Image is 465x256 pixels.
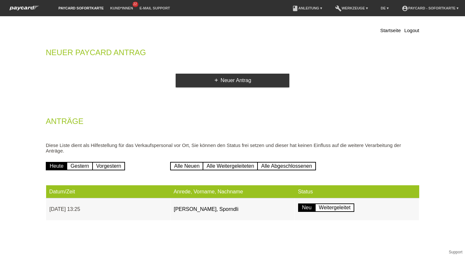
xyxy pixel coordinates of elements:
a: Kund*innen [107,6,136,10]
p: Diese Liste dient als Hilfestellung für das Verkaufspersonal vor Ort, Sie können den Status frei ... [46,142,419,153]
a: Support [449,250,462,254]
a: paycard Sofortkarte [55,6,107,10]
a: [PERSON_NAME], Sporndli [174,206,238,212]
a: buildWerkzeuge ▾ [332,6,371,10]
td: [DATE] 13:25 [46,198,170,221]
th: Status [295,185,419,198]
a: paycard Sofortkarte [6,7,42,12]
a: Vorgestern [92,162,125,170]
h2: Anträge [46,118,419,128]
a: addNeuer Antrag [176,74,289,87]
a: Startseite [380,28,401,33]
a: E-Mail Support [136,6,173,10]
th: Anrede, Vorname, Nachname [170,185,295,198]
a: Gestern [67,162,93,170]
i: account_circle [402,5,408,12]
a: Alle Neuen [170,162,203,170]
a: Heute [46,162,68,170]
i: book [292,5,298,12]
img: paycard Sofortkarte [6,5,42,11]
i: build [335,5,342,12]
a: account_circlepaycard - Sofortkarte ▾ [398,6,462,10]
a: Neu [298,203,315,212]
a: Logout [404,28,419,33]
a: Weitergeleitet [315,203,355,212]
i: add [214,78,219,83]
a: bookAnleitung ▾ [289,6,325,10]
a: DE ▾ [378,6,392,10]
a: Alle Abgeschlossenen [257,162,316,170]
h2: Neuer Paycard Antrag [46,49,419,59]
th: Datum/Zeit [46,185,170,198]
a: Alle Weitergeleiteten [203,162,258,170]
span: 22 [132,2,138,7]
